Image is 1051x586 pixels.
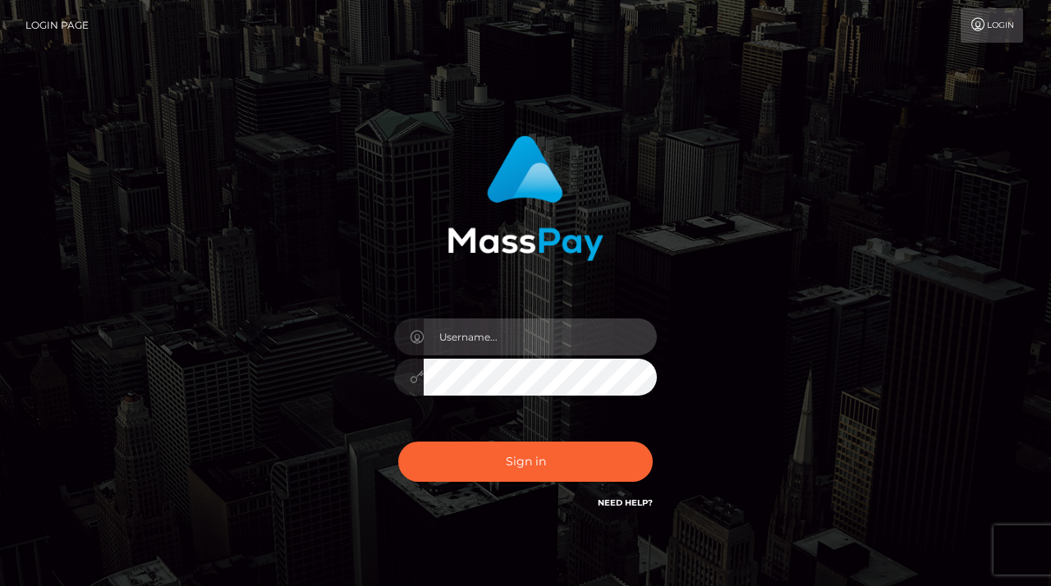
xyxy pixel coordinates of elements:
a: Need Help? [598,497,653,508]
a: Login [961,8,1023,43]
img: MassPay Login [447,135,604,261]
button: Sign in [398,442,653,482]
a: Login Page [25,8,89,43]
input: Username... [424,318,657,355]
